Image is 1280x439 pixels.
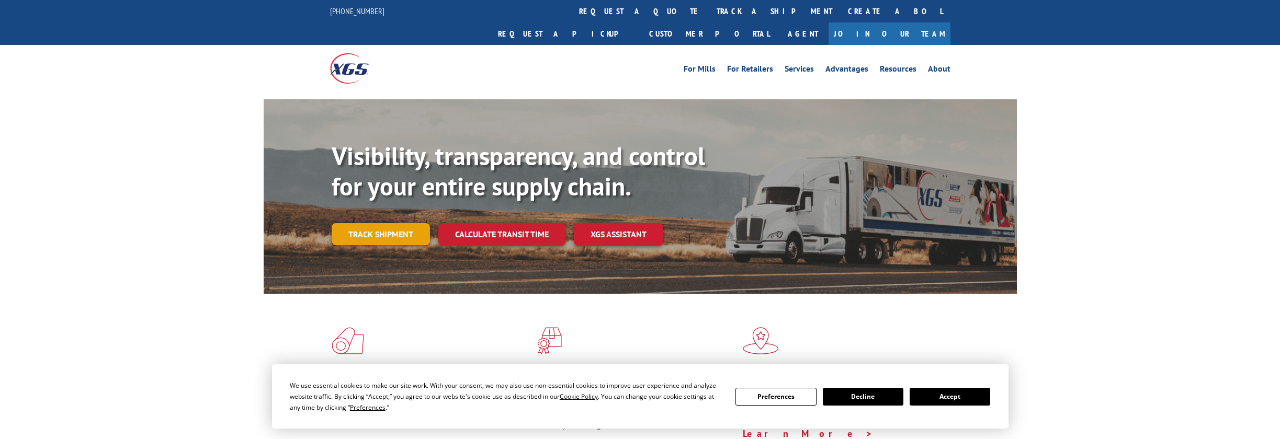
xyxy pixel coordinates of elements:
span: Preferences [350,403,386,412]
a: For Mills [684,65,716,76]
a: Customer Portal [641,22,777,45]
b: Visibility, transparency, and control for your entire supply chain. [332,140,705,202]
a: Agent [777,22,829,45]
span: As an industry carrier of choice, XGS has brought innovation and dedication to flooring logistics... [332,393,529,430]
a: About [928,65,950,76]
a: Services [785,65,814,76]
h1: Flagship Distribution Model [743,363,941,393]
a: For Retailers [727,65,773,76]
a: Advantages [825,65,868,76]
a: Calculate transit time [438,223,565,246]
div: We use essential cookies to make our site work. With your consent, we may also use non-essential ... [290,380,723,413]
img: xgs-icon-focused-on-flooring-red [537,327,562,354]
h1: Specialized Freight Experts [537,363,735,393]
a: Track shipment [332,223,430,245]
h1: Flooring Logistics Solutions [332,363,529,393]
button: Decline [823,388,903,406]
img: xgs-icon-flagship-distribution-model-red [743,327,779,354]
button: Accept [910,388,990,406]
button: Preferences [735,388,816,406]
img: xgs-icon-total-supply-chain-intelligence-red [332,327,364,354]
a: Request a pickup [490,22,641,45]
a: XGS ASSISTANT [574,223,663,246]
div: Cookie Consent Prompt [272,364,1009,429]
a: [PHONE_NUMBER] [330,6,384,16]
a: Resources [880,65,916,76]
a: Join Our Team [829,22,950,45]
span: Cookie Policy [560,392,598,401]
